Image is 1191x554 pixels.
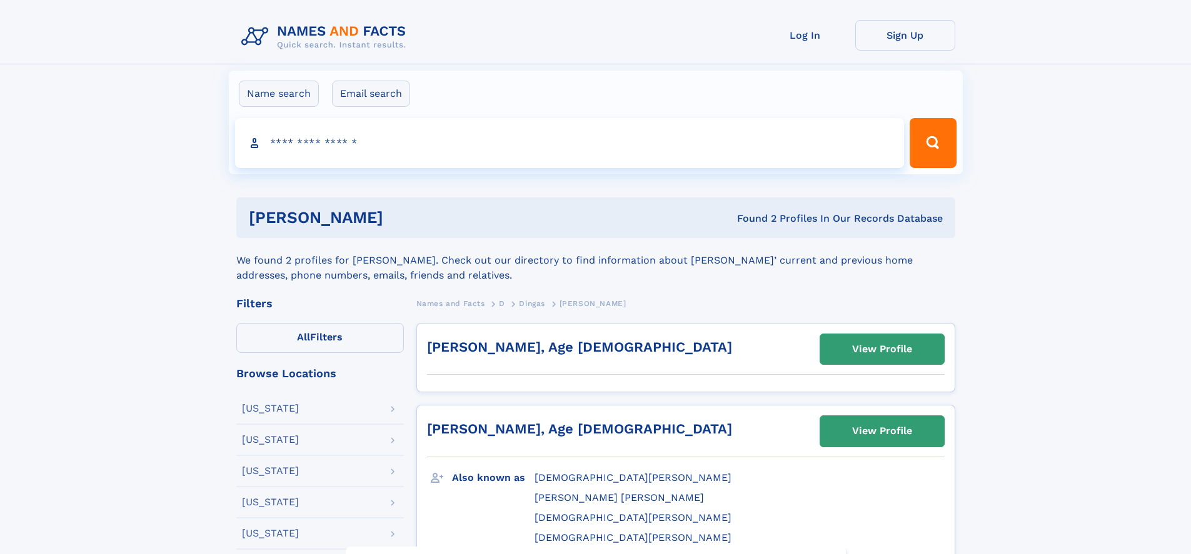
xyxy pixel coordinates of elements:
div: Filters [236,298,404,309]
div: [US_STATE] [242,435,299,445]
label: Email search [332,81,410,107]
div: [US_STATE] [242,466,299,476]
div: Browse Locations [236,368,404,379]
button: Search Button [910,118,956,168]
div: Found 2 Profiles In Our Records Database [560,212,943,225]
div: [US_STATE] [242,403,299,413]
label: Name search [239,81,319,107]
input: search input [235,118,905,168]
a: Names and Facts [416,295,485,311]
span: [DEMOGRAPHIC_DATA][PERSON_NAME] [535,532,731,543]
h1: [PERSON_NAME] [249,210,560,225]
div: We found 2 profiles for [PERSON_NAME]. Check out our directory to find information about [PERSON_... [236,238,955,283]
label: Filters [236,323,404,353]
span: Dingas [519,299,545,308]
div: [US_STATE] [242,497,299,507]
h3: Also known as [452,467,535,488]
span: All [297,331,310,343]
a: Sign Up [855,20,955,51]
div: View Profile [852,417,912,445]
span: [PERSON_NAME] [560,299,626,308]
span: [DEMOGRAPHIC_DATA][PERSON_NAME] [535,472,731,483]
span: D [499,299,505,308]
a: Dingas [519,295,545,311]
div: [US_STATE] [242,528,299,538]
a: [PERSON_NAME], Age [DEMOGRAPHIC_DATA] [427,421,732,437]
span: [DEMOGRAPHIC_DATA][PERSON_NAME] [535,512,731,523]
a: D [499,295,505,311]
a: [PERSON_NAME], Age [DEMOGRAPHIC_DATA] [427,339,732,355]
a: Log In [755,20,855,51]
a: View Profile [820,334,944,364]
img: Logo Names and Facts [236,20,416,54]
div: View Profile [852,335,912,364]
a: View Profile [820,416,944,446]
span: [PERSON_NAME] [PERSON_NAME] [535,492,704,503]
